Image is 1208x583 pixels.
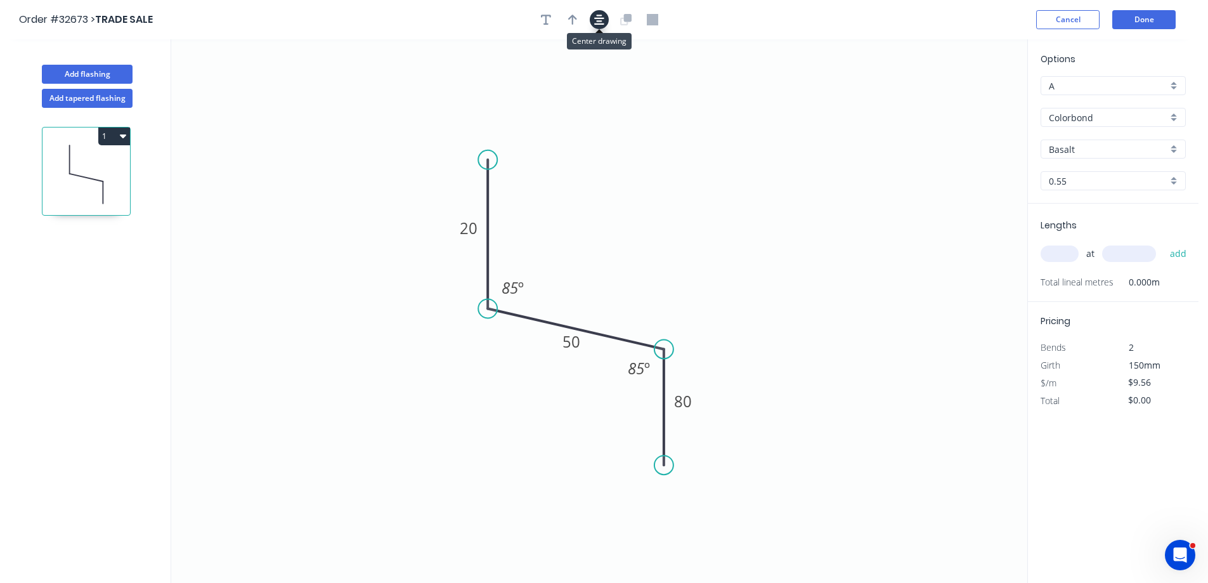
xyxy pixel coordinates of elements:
[1129,341,1134,353] span: 2
[42,65,133,84] button: Add flashing
[171,39,1027,583] svg: 0
[1041,53,1075,65] span: Options
[502,277,518,298] tspan: 85
[1086,245,1094,263] span: at
[1041,315,1070,327] span: Pricing
[518,277,524,298] tspan: º
[567,33,632,49] div: Center drawing
[674,391,692,412] tspan: 80
[1049,174,1167,188] input: Thickness
[42,89,133,108] button: Add tapered flashing
[1049,111,1167,124] input: Material
[1041,341,1066,353] span: Bends
[628,358,644,379] tspan: 85
[1165,540,1195,570] iframe: Intercom live chat
[1036,10,1100,29] button: Cancel
[1049,143,1167,156] input: Colour
[1049,79,1167,93] input: Price level
[1041,219,1077,232] span: Lengths
[1041,359,1060,371] span: Girth
[1041,377,1056,389] span: $/m
[95,12,153,27] span: TRADE SALE
[562,331,580,352] tspan: 50
[460,218,477,239] tspan: 20
[1041,395,1060,407] span: Total
[1129,359,1160,371] span: 150mm
[19,12,95,27] span: Order #32673 >
[1164,243,1193,265] button: add
[1114,273,1160,291] span: 0.000m
[1112,10,1176,29] button: Done
[98,128,130,145] button: 1
[644,358,650,379] tspan: º
[1041,273,1114,291] span: Total lineal metres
